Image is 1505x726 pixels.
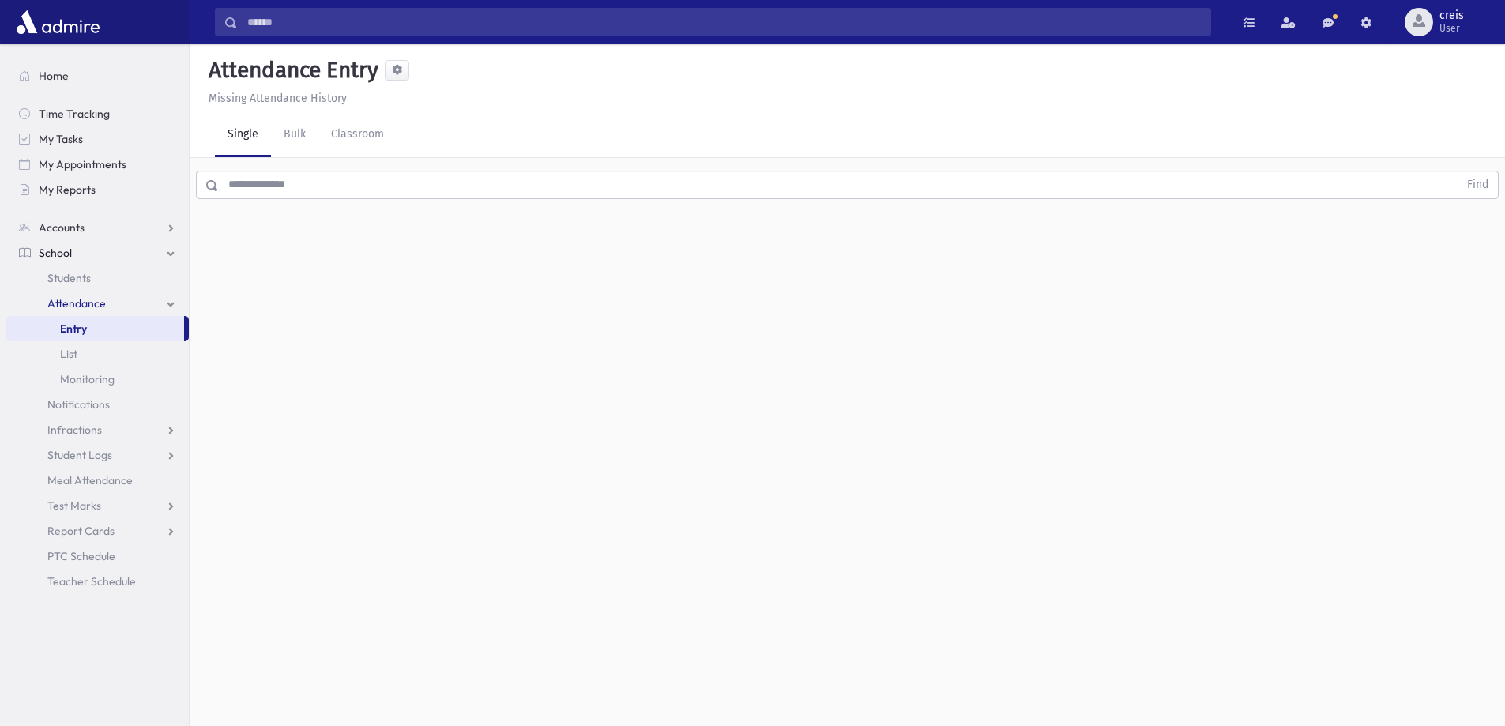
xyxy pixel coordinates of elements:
a: Report Cards [6,518,189,544]
span: Accounts [39,220,85,235]
a: Student Logs [6,442,189,468]
button: Find [1458,171,1498,198]
span: School [39,246,72,260]
a: Teacher Schedule [6,569,189,594]
a: Attendance [6,291,189,316]
a: Classroom [318,113,397,157]
u: Missing Attendance History [209,92,347,105]
span: Home [39,69,69,83]
a: Single [215,113,271,157]
a: Accounts [6,215,189,240]
span: Test Marks [47,498,101,513]
a: My Tasks [6,126,189,152]
span: Monitoring [60,372,115,386]
a: Home [6,63,189,88]
span: Teacher Schedule [47,574,136,589]
span: PTC Schedule [47,549,115,563]
a: PTC Schedule [6,544,189,569]
img: AdmirePro [13,6,103,38]
span: List [60,347,77,361]
span: Time Tracking [39,107,110,121]
span: Infractions [47,423,102,437]
span: Notifications [47,397,110,412]
a: Time Tracking [6,101,189,126]
a: Monitoring [6,367,189,392]
a: Students [6,265,189,291]
a: Notifications [6,392,189,417]
span: My Tasks [39,132,83,146]
a: Infractions [6,417,189,442]
a: Missing Attendance History [202,92,347,105]
h5: Attendance Entry [202,57,378,84]
input: Search [238,8,1210,36]
span: Student Logs [47,448,112,462]
a: My Reports [6,177,189,202]
span: Attendance [47,296,106,310]
span: Entry [60,322,87,336]
a: Meal Attendance [6,468,189,493]
a: My Appointments [6,152,189,177]
span: Meal Attendance [47,473,133,487]
span: My Appointments [39,157,126,171]
span: Students [47,271,91,285]
span: creis [1439,9,1464,22]
span: My Reports [39,182,96,197]
a: Entry [6,316,184,341]
a: School [6,240,189,265]
a: Bulk [271,113,318,157]
span: Report Cards [47,524,115,538]
span: User [1439,22,1464,35]
a: List [6,341,189,367]
a: Test Marks [6,493,189,518]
